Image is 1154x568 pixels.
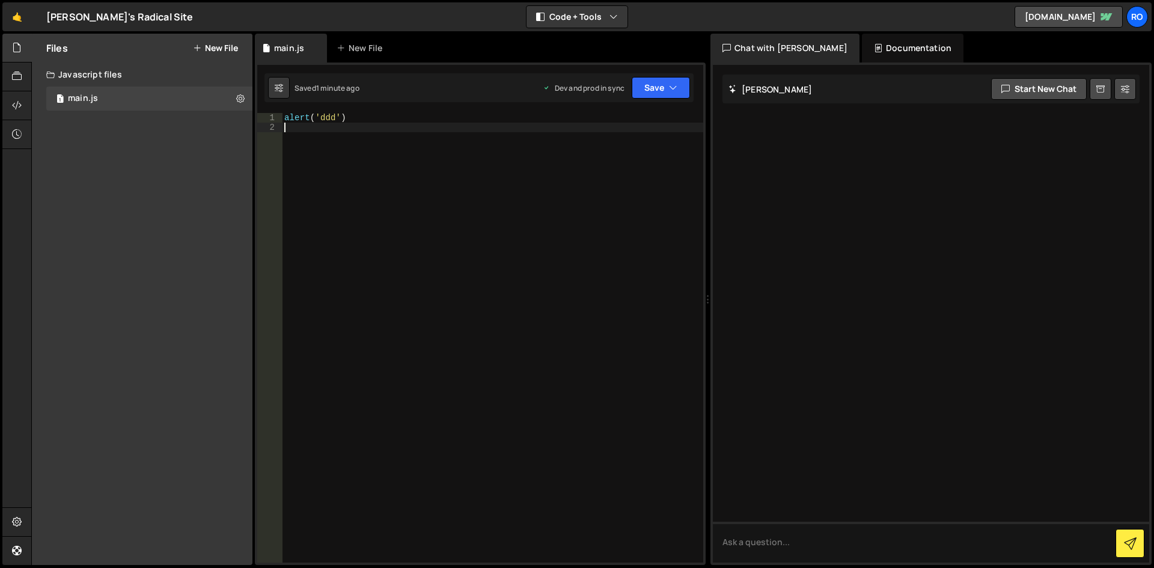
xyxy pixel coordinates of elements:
[274,42,304,54] div: main.js
[527,6,627,28] button: Code + Tools
[32,63,252,87] div: Javascript files
[991,78,1087,100] button: Start new chat
[728,84,812,95] h2: [PERSON_NAME]
[257,113,282,123] div: 1
[1126,6,1148,28] a: Ro
[46,10,193,24] div: [PERSON_NAME]'s Radical Site
[632,77,690,99] button: Save
[46,87,252,111] div: 16726/45737.js
[68,93,98,104] div: main.js
[295,83,359,93] div: Saved
[257,123,282,132] div: 2
[862,34,963,63] div: Documentation
[2,2,32,31] a: 🤙
[543,83,624,93] div: Dev and prod in sync
[193,43,238,53] button: New File
[337,42,387,54] div: New File
[710,34,859,63] div: Chat with [PERSON_NAME]
[316,83,359,93] div: 1 minute ago
[46,41,68,55] h2: Files
[56,95,64,105] span: 1
[1015,6,1123,28] a: [DOMAIN_NAME]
